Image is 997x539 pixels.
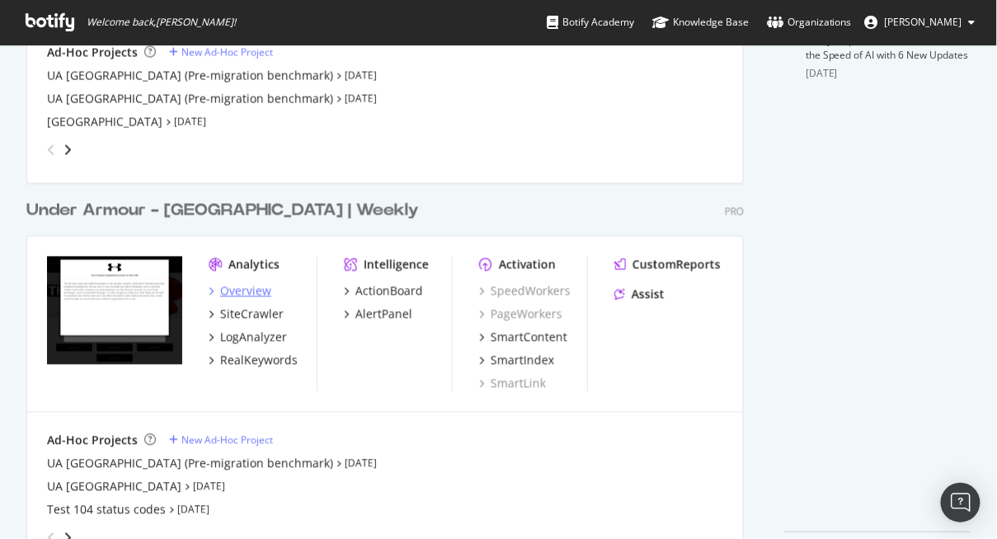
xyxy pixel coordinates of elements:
[181,433,273,447] div: New Ad-Hoc Project
[652,14,749,31] div: Knowledge Base
[614,257,721,273] a: CustomReports
[47,114,162,130] a: [GEOGRAPHIC_DATA]
[220,306,284,323] div: SiteCrawler
[479,306,562,323] a: PageWorkers
[344,283,423,300] a: ActionBoard
[355,283,423,300] div: ActionBoard
[47,257,182,365] img: www.underarmour.co.uk
[47,479,181,495] a: UA [GEOGRAPHIC_DATA]
[345,456,377,470] a: [DATE]
[491,352,554,369] div: SmartIndex
[479,283,571,300] a: SpeedWorkers
[220,329,287,346] div: LogAnalyzer
[209,306,284,323] a: SiteCrawler
[169,45,273,59] a: New Ad-Hoc Project
[499,257,556,273] div: Activation
[220,283,271,300] div: Overview
[193,480,225,494] a: [DATE]
[491,329,567,346] div: SmartContent
[941,483,981,522] div: Open Intercom Messenger
[26,199,426,223] a: Under Armour - [GEOGRAPHIC_DATA] | Weekly
[47,45,138,61] div: Ad-Hoc Projects
[47,502,166,518] a: Test 104 status codes
[725,205,744,219] div: Pro
[806,66,971,81] div: [DATE]
[364,257,429,273] div: Intelligence
[47,456,333,472] a: UA [GEOGRAPHIC_DATA] (Pre-migration benchmark)
[209,283,271,300] a: Overview
[177,503,209,517] a: [DATE]
[633,257,721,273] div: CustomReports
[355,306,412,323] div: AlertPanel
[47,433,138,449] div: Ad-Hoc Projects
[220,352,298,369] div: RealKeywords
[345,92,377,106] a: [DATE]
[169,433,273,447] a: New Ad-Hoc Project
[632,286,665,303] div: Assist
[479,329,567,346] a: SmartContent
[547,14,634,31] div: Botify Academy
[26,199,419,223] div: Under Armour - [GEOGRAPHIC_DATA] | Weekly
[228,257,280,273] div: Analytics
[209,329,287,346] a: LogAnalyzer
[47,68,333,84] a: UA [GEOGRAPHIC_DATA] (Pre-migration benchmark)
[479,352,554,369] a: SmartIndex
[479,376,546,392] a: SmartLink
[345,69,377,83] a: [DATE]
[181,45,273,59] div: New Ad-Hoc Project
[806,33,970,62] a: Botify Empowers Brands to Move at the Speed of AI with 6 New Updates
[344,306,412,323] a: AlertPanel
[40,137,62,163] div: angle-left
[174,115,206,129] a: [DATE]
[62,142,73,158] div: angle-right
[885,15,962,29] span: Sandra Drevet
[209,352,298,369] a: RealKeywords
[47,91,333,107] a: UA [GEOGRAPHIC_DATA] (Pre-migration benchmark)
[767,14,852,31] div: Organizations
[87,16,236,29] span: Welcome back, [PERSON_NAME] !
[614,286,665,303] a: Assist
[852,9,989,35] button: [PERSON_NAME]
